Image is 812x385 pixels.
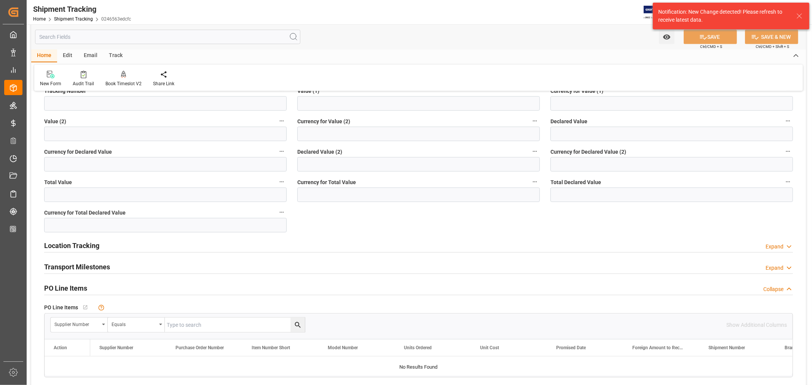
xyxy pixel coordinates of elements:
[530,116,540,126] button: Currency for Value (2)
[78,49,103,62] div: Email
[54,16,93,22] a: Shipment Tracking
[684,30,737,44] button: SAVE
[108,318,165,332] button: open menu
[153,80,174,87] div: Share Link
[44,262,110,272] h2: Transport Milestones
[112,319,156,328] div: Equals
[35,30,300,44] input: Search Fields
[480,345,499,350] span: Unit Cost
[44,304,78,312] span: PO Line Items
[659,30,675,44] button: open menu
[44,283,87,293] h2: PO Line Items
[99,345,133,350] span: Supplier Number
[165,318,305,332] input: Type to search
[277,207,287,217] button: Currency for Total Declared Value
[785,345,811,350] span: Branch Plant
[644,6,670,19] img: Exertis%20JAM%20-%20Email%20Logo.jpg_1722504956.jpg
[632,345,683,350] span: Foreign Amount to Receive
[550,87,603,95] span: Currency for Value (1)
[44,118,66,126] span: Value (2)
[277,177,287,187] button: Total Value
[297,118,350,126] span: Currency for Value (2)
[783,146,793,156] button: Currency for Declared Value (2)
[550,118,587,126] span: Declared Value
[277,116,287,126] button: Value (2)
[658,8,789,24] div: Notification: New Change detected! Please refresh to receive latest data.
[328,345,358,350] span: Model Number
[290,318,305,332] button: search button
[51,318,108,332] button: open menu
[252,345,290,350] span: Item Number Short
[766,264,783,272] div: Expand
[44,148,112,156] span: Currency for Declared Value
[297,148,342,156] span: Declared Value (2)
[756,44,789,49] span: Ctrl/CMD + Shift + S
[404,345,432,350] span: Units Ordered
[530,177,540,187] button: Currency for Total Value
[54,345,67,350] div: Action
[766,243,783,251] div: Expand
[44,87,86,95] span: Tracking Number
[54,319,99,328] div: Supplier Number
[40,80,61,87] div: New Form
[783,177,793,187] button: Total Declared Value
[73,80,94,87] div: Audit Trail
[297,87,319,95] span: Value (1)
[175,345,224,350] span: Purchase Order Number
[44,240,99,251] h2: Location Tracking
[700,44,722,49] span: Ctrl/CMD + S
[44,178,72,186] span: Total Value
[530,146,540,156] button: Declared Value (2)
[44,209,126,217] span: Currency for Total Declared Value
[556,345,586,350] span: Promised Date
[550,148,626,156] span: Currency for Declared Value (2)
[297,178,356,186] span: Currency for Total Value
[708,345,745,350] span: Shipment Number
[57,49,78,62] div: Edit
[103,49,128,62] div: Track
[33,3,131,15] div: Shipment Tracking
[745,30,798,44] button: SAVE & NEW
[31,49,57,62] div: Home
[277,146,287,156] button: Currency for Declared Value
[33,16,46,22] a: Home
[763,285,783,293] div: Collapse
[550,178,601,186] span: Total Declared Value
[783,116,793,126] button: Declared Value
[105,80,142,87] div: Book Timeslot V2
